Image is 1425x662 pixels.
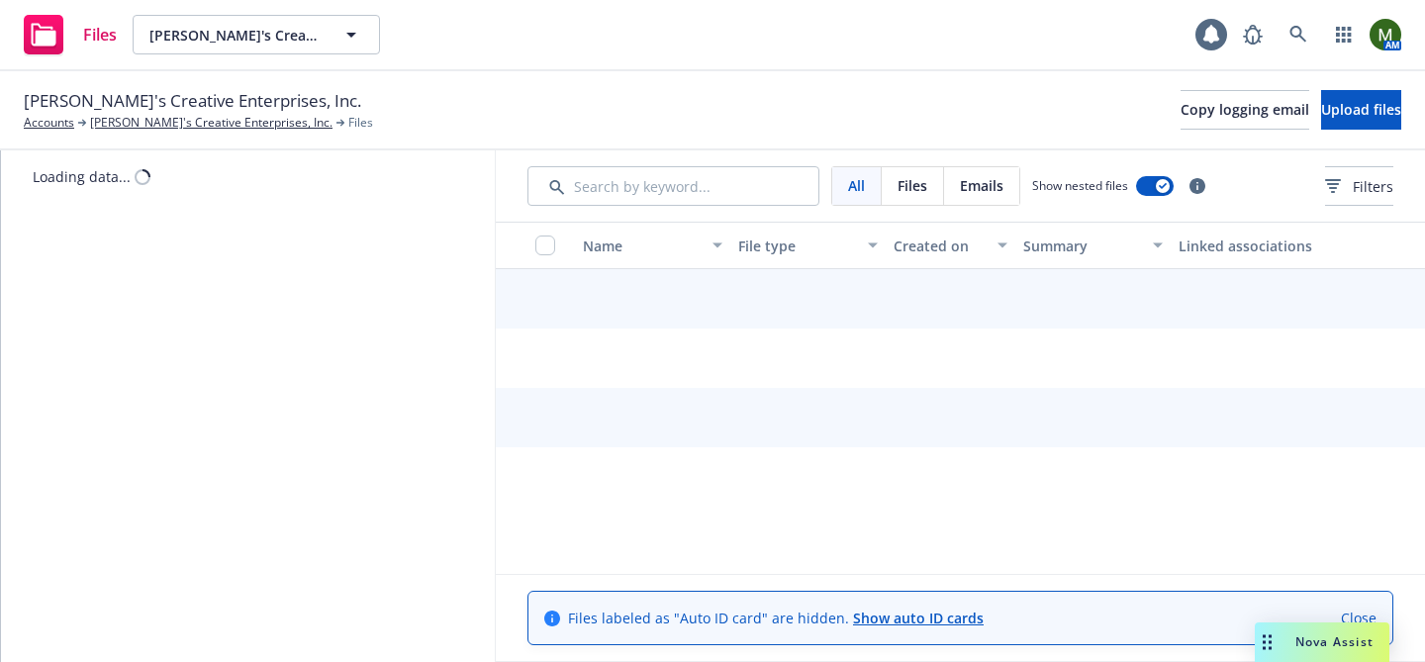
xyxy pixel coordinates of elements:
[568,608,984,628] span: Files labeled as "Auto ID card" are hidden.
[83,27,117,43] span: Files
[1279,15,1318,54] a: Search
[894,236,986,256] div: Created on
[535,236,555,255] input: Select all
[24,114,74,132] a: Accounts
[1321,100,1401,119] span: Upload files
[348,114,373,132] span: Files
[133,15,380,54] button: [PERSON_NAME]'s Creative Enterprises, Inc.
[33,166,131,187] div: Loading data...
[583,236,701,256] div: Name
[898,175,927,196] span: Files
[1321,90,1401,130] button: Upload files
[527,166,819,206] input: Search by keyword...
[90,114,332,132] a: [PERSON_NAME]'s Creative Enterprises, Inc.
[1179,236,1318,256] div: Linked associations
[853,609,984,627] a: Show auto ID cards
[1032,177,1128,194] span: Show nested files
[1324,15,1364,54] a: Switch app
[24,88,361,114] span: [PERSON_NAME]'s Creative Enterprises, Inc.
[1171,222,1326,269] button: Linked associations
[1325,166,1393,206] button: Filters
[1255,622,1280,662] div: Drag to move
[1370,19,1401,50] img: photo
[1015,222,1171,269] button: Summary
[1181,90,1309,130] button: Copy logging email
[1233,15,1273,54] a: Report a Bug
[1023,236,1141,256] div: Summary
[960,175,1003,196] span: Emails
[16,7,125,62] a: Files
[886,222,1015,269] button: Created on
[575,222,730,269] button: Name
[1341,608,1377,628] a: Close
[1325,176,1393,197] span: Filters
[1353,176,1393,197] span: Filters
[738,236,856,256] div: File type
[149,25,321,46] span: [PERSON_NAME]'s Creative Enterprises, Inc.
[1181,100,1309,119] span: Copy logging email
[1295,633,1374,650] span: Nova Assist
[730,222,886,269] button: File type
[848,175,865,196] span: All
[1255,622,1389,662] button: Nova Assist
